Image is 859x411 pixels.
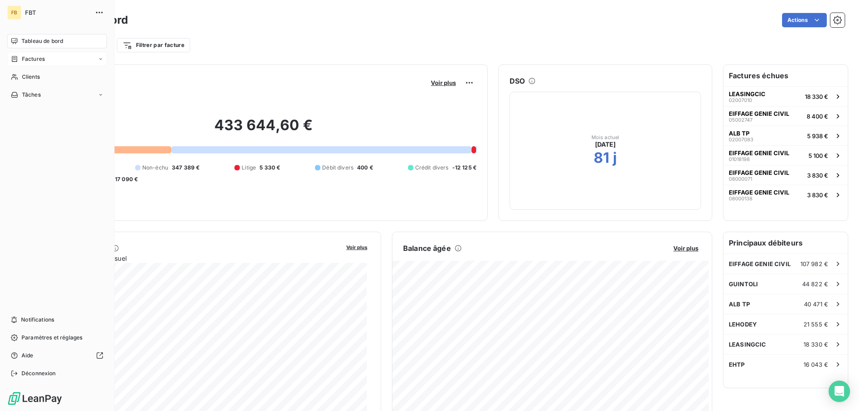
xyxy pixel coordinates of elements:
[807,172,828,179] span: 3 830 €
[729,301,750,308] span: ALB TP
[729,260,791,267] span: EIFFAGE GENIE CIVIL
[729,280,758,288] span: GUINTOLI
[344,243,370,251] button: Voir plus
[729,361,745,368] span: EHTP
[729,341,766,348] span: LEASINGCIC
[21,316,54,324] span: Notifications
[51,254,340,263] span: Chiffre d'affaires mensuel
[22,55,45,63] span: Factures
[21,37,63,45] span: Tableau de bord
[804,341,828,348] span: 18 330 €
[729,110,789,117] span: EIFFAGE GENIE CIVIL
[25,9,89,16] span: FBT
[729,137,753,142] span: 02007083
[723,185,848,204] button: EIFFAGE GENIE CIVIL080001383 830 €
[808,152,828,159] span: 5 100 €
[782,13,827,27] button: Actions
[21,352,34,360] span: Aide
[729,157,750,162] span: 01018198
[804,321,828,328] span: 21 555 €
[723,106,848,126] button: EIFFAGE GENIE CIVIL050027478 400 €
[431,79,456,86] span: Voir plus
[723,165,848,185] button: EIFFAGE GENIE CIVIL080000713 830 €
[346,244,367,250] span: Voir plus
[729,196,753,201] span: 08000138
[172,164,200,172] span: 347 389 €
[829,381,850,402] div: Open Intercom Messenger
[673,245,698,252] span: Voir plus
[729,90,765,97] span: LEASINGCIC
[723,86,848,106] button: LEASINGCIC0200701018 330 €
[117,38,190,52] button: Filtrer par facture
[804,361,828,368] span: 16 043 €
[802,280,828,288] span: 44 822 €
[723,126,848,145] button: ALB TP020070835 938 €
[510,76,525,86] h6: DSO
[807,191,828,199] span: 3 830 €
[729,130,749,137] span: ALB TP
[21,369,56,377] span: Déconnexion
[671,244,701,252] button: Voir plus
[613,149,617,167] h2: j
[357,164,373,172] span: 400 €
[729,149,789,157] span: EIFFAGE GENIE CIVIL
[591,135,620,140] span: Mois actuel
[7,5,21,20] div: FB
[21,334,82,342] span: Paramètres et réglages
[22,91,41,99] span: Tâches
[723,65,848,86] h6: Factures échues
[729,169,789,176] span: EIFFAGE GENIE CIVIL
[242,164,256,172] span: Litige
[807,113,828,120] span: 8 400 €
[7,348,107,363] a: Aide
[7,391,63,406] img: Logo LeanPay
[805,93,828,100] span: 18 330 €
[452,164,476,172] span: -12 125 €
[415,164,449,172] span: Crédit divers
[22,73,40,81] span: Clients
[729,97,752,103] span: 02007010
[723,145,848,165] button: EIFFAGE GENIE CIVIL010181985 100 €
[594,149,609,167] h2: 81
[142,164,168,172] span: Non-échu
[428,79,459,87] button: Voir plus
[807,132,828,140] span: 5 938 €
[729,176,752,182] span: 08000071
[595,140,616,149] span: [DATE]
[729,321,757,328] span: LEHODEY
[729,189,789,196] span: EIFFAGE GENIE CIVIL
[112,175,138,183] span: -17 090 €
[729,117,753,123] span: 05002747
[51,116,476,143] h2: 433 644,60 €
[259,164,280,172] span: 5 330 €
[403,243,451,254] h6: Balance âgée
[723,232,848,254] h6: Principaux débiteurs
[804,301,828,308] span: 40 471 €
[800,260,828,267] span: 107 982 €
[322,164,353,172] span: Débit divers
